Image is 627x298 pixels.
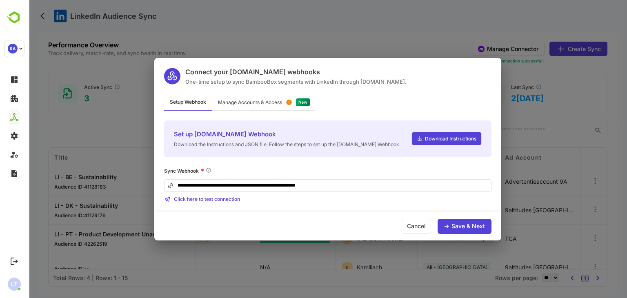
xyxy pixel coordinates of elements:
[136,95,183,111] div: Setup Webhook
[189,100,253,105] div: Manage Accounts & Access
[136,168,170,174] span: Sync Webhook
[177,167,183,175] span: Required for pushing segments to LinkedIn.
[9,256,20,267] button: Logout
[157,78,378,85] div: One-time setup to sync BambooBox segments with LinkedIn through [DOMAIN_NAME].
[8,278,21,291] div: LT
[394,136,448,142] span: Download Instructions
[373,219,402,234] div: Cancel
[145,130,372,138] span: Set up [DOMAIN_NAME] Webhook
[145,141,372,147] span: Download the Instructions and JSON file. Follow the steps to set up the [DOMAIN_NAME] Webhook.
[8,44,18,53] div: 9A
[157,68,378,76] div: Connect your [DOMAIN_NAME] webhooks
[423,223,456,229] div: Save & Next
[4,10,25,25] img: BambooboxLogoMark.f1c84d78b4c51b1a7b5f700c9845e183.svg
[145,196,211,202] span: Click here to test connection
[383,132,453,145] a: Download Instructions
